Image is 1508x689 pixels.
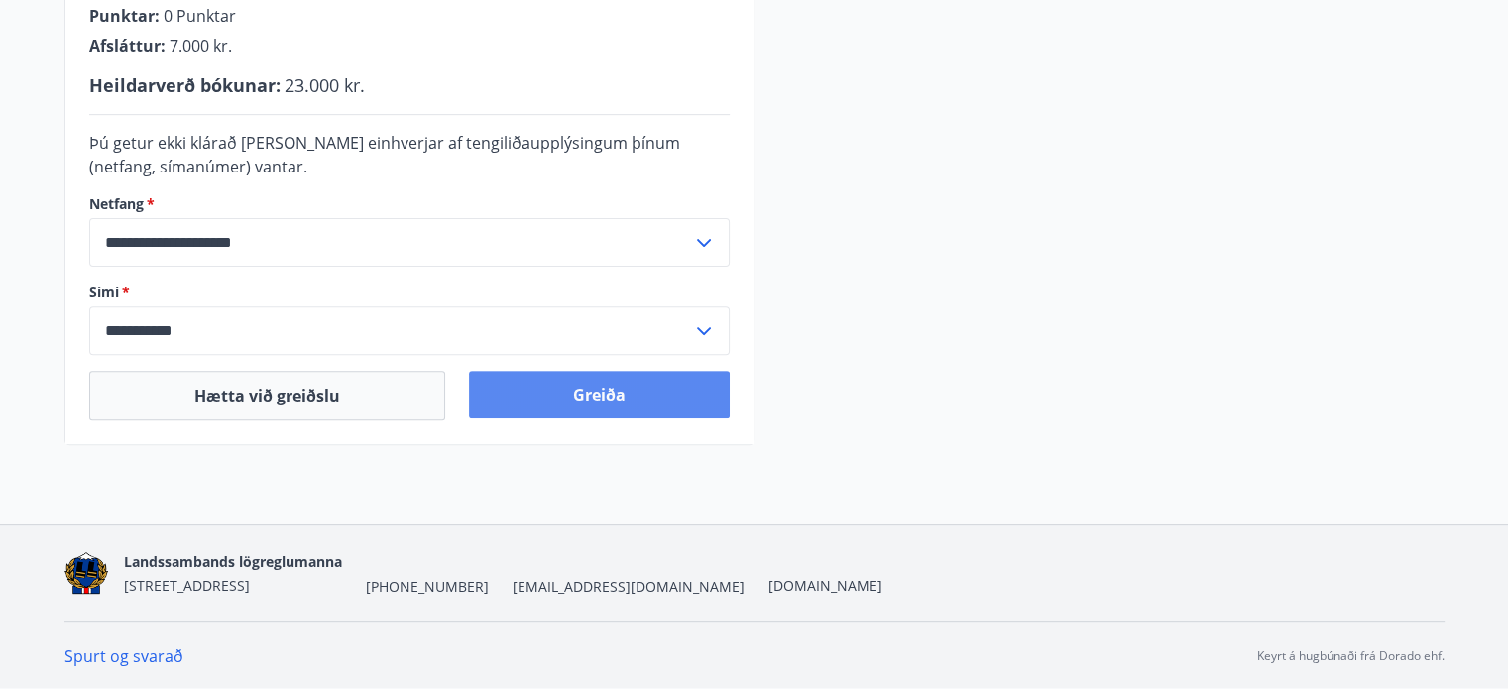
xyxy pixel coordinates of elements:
[89,132,680,177] span: Þú getur ekki klárað [PERSON_NAME] einhverjar af tengiliðaupplýsingum þínum (netfang, símanúmer) ...
[64,552,109,595] img: 1cqKbADZNYZ4wXUG0EC2JmCwhQh0Y6EN22Kw4FTY.png
[89,35,166,57] span: Afsláttur :
[64,645,183,667] a: Spurt og svarað
[89,73,281,97] span: Heildarverð bókunar :
[1257,647,1445,665] p: Keyrt á hugbúnaði frá Dorado ehf.
[768,576,882,595] a: [DOMAIN_NAME]
[164,5,236,27] span: 0 Punktar
[89,5,160,27] span: Punktar :
[124,576,250,595] span: [STREET_ADDRESS]
[89,371,445,420] button: Hætta við greiðslu
[285,73,365,97] span: 23.000 kr.
[124,552,342,571] span: Landssambands lögreglumanna
[89,283,730,302] label: Sími
[469,371,730,418] button: Greiða
[170,35,232,57] span: 7.000 kr.
[366,577,489,597] span: [PHONE_NUMBER]
[89,194,730,214] label: Netfang
[513,577,745,597] span: [EMAIL_ADDRESS][DOMAIN_NAME]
